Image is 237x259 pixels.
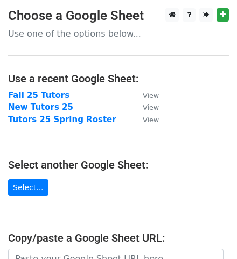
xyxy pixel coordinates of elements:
[132,102,159,112] a: View
[8,179,48,196] a: Select...
[8,28,229,39] p: Use one of the options below...
[132,115,159,124] a: View
[143,116,159,124] small: View
[8,115,116,124] a: Tutors 25 Spring Roster
[8,72,229,85] h4: Use a recent Google Sheet:
[8,102,73,112] a: New Tutors 25
[132,90,159,100] a: View
[8,90,69,100] a: Fall 25 Tutors
[8,8,229,24] h3: Choose a Google Sheet
[8,232,229,244] h4: Copy/paste a Google Sheet URL:
[8,158,229,171] h4: Select another Google Sheet:
[143,103,159,111] small: View
[143,92,159,100] small: View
